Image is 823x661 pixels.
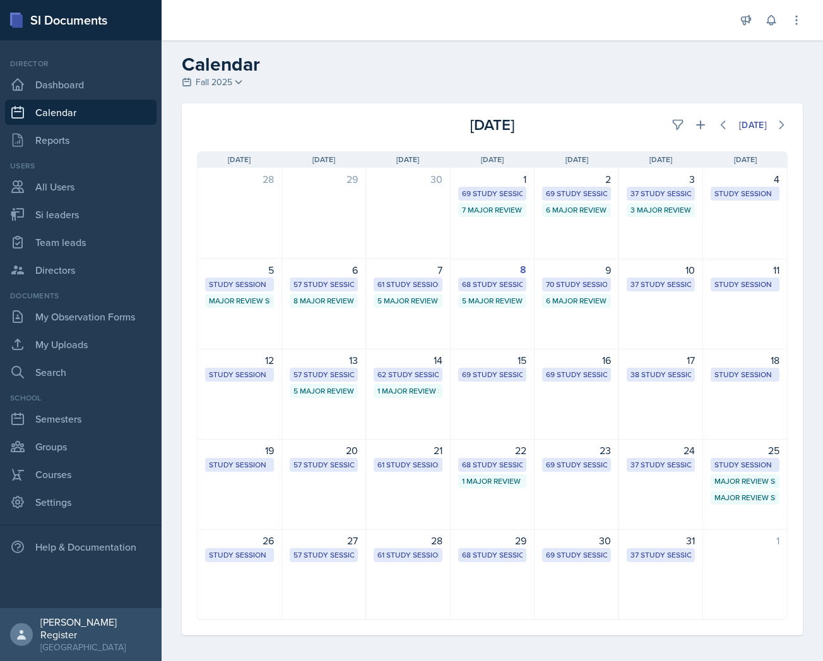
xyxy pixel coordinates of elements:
a: Courses [5,462,157,487]
a: Si leaders [5,202,157,227]
div: 3 Major Review Sessions [631,204,692,216]
div: 6 Major Review Sessions [546,204,607,216]
a: Settings [5,489,157,515]
div: 62 Study Sessions [377,369,439,380]
div: 69 Study Sessions [546,549,607,561]
a: My Uploads [5,332,157,357]
div: 57 Study Sessions [293,459,355,471]
div: Study Session [209,279,270,290]
a: Dashboard [5,72,157,97]
div: 6 Major Review Sessions [546,295,607,307]
div: 13 [290,353,358,368]
div: 37 Study Sessions [631,279,692,290]
div: 5 Major Review Sessions [293,385,355,397]
div: 1 Major Review Session [377,385,439,397]
span: [DATE] [649,154,672,165]
div: 68 Study Sessions [462,459,523,471]
div: 57 Study Sessions [293,549,355,561]
div: Director [5,58,157,69]
div: 22 [458,443,527,458]
div: 9 [542,262,611,278]
div: 1 [458,172,527,187]
div: 28 [205,172,274,187]
div: 57 Study Sessions [293,279,355,290]
a: Semesters [5,406,157,431]
div: 10 [627,262,696,278]
div: Study Session [714,369,776,380]
a: Search [5,360,157,385]
div: Study Session [714,188,776,199]
div: Study Session [209,459,270,471]
span: [DATE] [481,154,504,165]
div: 16 [542,353,611,368]
div: 7 [374,262,442,278]
div: 37 Study Sessions [631,188,692,199]
div: 68 Study Sessions [462,279,523,290]
div: 23 [542,443,611,458]
div: 31 [627,533,696,548]
span: [DATE] [228,154,251,165]
div: [GEOGRAPHIC_DATA] [40,641,151,653]
div: Study Session [714,459,776,471]
div: Study Session [209,369,270,380]
div: 5 Major Review Sessions [462,295,523,307]
a: Team leads [5,230,157,255]
h2: Calendar [182,53,803,76]
div: 1 [711,533,779,548]
div: Help & Documentation [5,534,157,559]
div: 69 Study Sessions [546,188,607,199]
div: 3 [627,172,696,187]
div: 15 [458,353,527,368]
div: 20 [290,443,358,458]
div: 69 Study Sessions [462,188,523,199]
div: 69 Study Sessions [546,369,607,380]
a: All Users [5,174,157,199]
div: Study Session [714,279,776,290]
a: Directors [5,257,157,283]
div: 6 [290,262,358,278]
span: [DATE] [565,154,588,165]
div: 25 [711,443,779,458]
div: [DATE] [739,120,767,130]
div: Major Review Session [714,492,776,503]
div: 8 Major Review Sessions [293,295,355,307]
a: Calendar [5,100,157,125]
div: Study Session [209,549,270,561]
a: Groups [5,434,157,459]
div: 61 Study Sessions [377,549,439,561]
div: 57 Study Sessions [293,369,355,380]
button: [DATE] [731,114,775,136]
div: 5 Major Review Sessions [377,295,439,307]
div: 28 [374,533,442,548]
div: 11 [711,262,779,278]
div: 7 Major Review Sessions [462,204,523,216]
div: 61 Study Sessions [377,459,439,471]
div: 26 [205,533,274,548]
div: 14 [374,353,442,368]
div: 69 Study Sessions [462,369,523,380]
div: 21 [374,443,442,458]
div: 30 [374,172,442,187]
span: Fall 2025 [196,76,232,89]
div: 29 [290,172,358,187]
div: 17 [627,353,696,368]
div: 18 [711,353,779,368]
div: 70 Study Sessions [546,279,607,290]
div: 37 Study Sessions [631,459,692,471]
div: Users [5,160,157,172]
a: My Observation Forms [5,304,157,329]
div: 37 Study Sessions [631,549,692,561]
div: 4 [711,172,779,187]
div: 29 [458,533,527,548]
div: 19 [205,443,274,458]
div: 69 Study Sessions [546,459,607,471]
div: Documents [5,290,157,301]
div: 68 Study Sessions [462,549,523,561]
div: Major Review Session [209,295,270,307]
span: [DATE] [734,154,757,165]
div: 8 [458,262,527,278]
span: [DATE] [312,154,335,165]
div: [PERSON_NAME] Register [40,616,151,641]
span: [DATE] [396,154,419,165]
div: 12 [205,353,274,368]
